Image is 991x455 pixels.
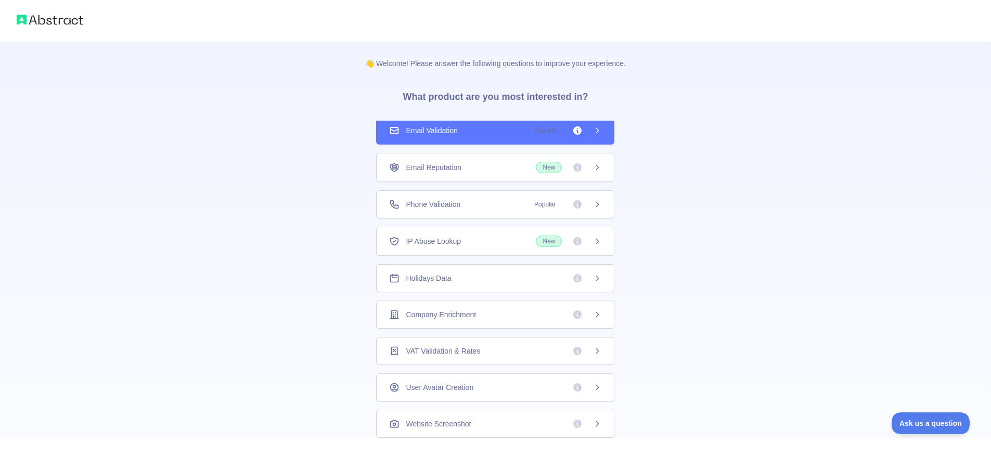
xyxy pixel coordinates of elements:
span: VAT Validation & Rates [406,346,480,356]
p: 👋 Welcome! Please answer the following questions to improve your experience. [349,42,642,69]
span: New [536,236,562,247]
span: User Avatar Creation [406,382,473,393]
span: IP Abuse Lookup [406,236,461,246]
span: Holidays Data [406,273,451,283]
span: Email Reputation [406,162,461,173]
span: New [536,162,562,173]
span: Website Screenshot [406,419,471,429]
span: Email Validation [406,125,457,136]
iframe: Toggle Customer Support [892,412,970,434]
span: Popular [528,125,562,136]
span: Popular [528,199,562,210]
span: Company Enrichment [406,309,476,320]
span: Phone Validation [406,199,460,210]
h3: What product are you most interested in? [386,69,604,121]
img: Abstract logo [17,12,83,27]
